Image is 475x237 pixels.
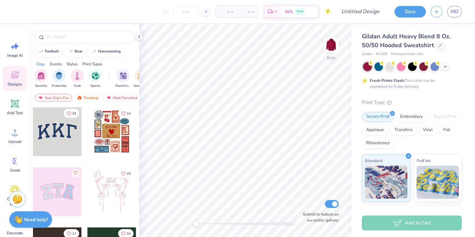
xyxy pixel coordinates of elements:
[395,6,426,17] button: Save
[88,47,124,56] button: homecoming
[362,125,388,135] div: Applique
[50,61,62,67] div: Events
[115,84,131,88] span: Parent's Weekend
[4,196,26,207] span: Clipart & logos
[7,230,23,236] span: Decorate
[362,138,394,148] div: Rhinestones
[127,232,131,235] span: 34
[71,69,84,88] div: filter for Club
[64,47,85,56] button: bear
[362,99,462,106] div: Print Type
[134,69,149,88] button: filter button
[35,47,62,56] button: football
[336,5,385,18] input: Untitled Design
[106,95,111,100] img: most_fav.gif
[90,84,101,88] span: Sports
[67,61,78,67] div: Styles
[68,50,73,53] img: trend_line.gif
[36,61,45,67] div: Orgs
[134,69,149,88] div: filter for Game Day
[71,69,84,88] button: filter button
[241,8,254,15] span: – –
[119,72,127,80] img: Parent's Weekend Image
[74,72,81,80] img: Club Image
[34,69,47,88] div: filter for Sorority
[173,6,199,17] input: – –
[91,50,97,53] img: trend_line.gif
[64,109,79,118] button: Like
[72,232,76,235] span: 17
[193,220,199,227] div: Accessibility label
[370,78,451,89] div: This color can be expedited for 5 day delivery.
[45,50,59,53] div: football
[365,157,382,164] span: Standard
[37,72,45,80] img: Sorority Image
[77,95,82,100] img: trending.gif
[75,50,82,53] div: bear
[98,50,121,53] div: homecoming
[72,169,79,177] button: Like
[38,95,43,100] img: most_fav.gif
[10,168,20,173] span: Greek
[35,84,47,88] span: Sorority
[72,112,76,115] span: 33
[7,53,23,58] span: Image AI
[7,110,23,116] span: Add Text
[417,157,430,164] span: Puff Ink
[74,94,101,102] div: Trending
[297,9,303,14] span: Free
[35,94,72,102] div: Your Org's Fav
[391,51,424,57] span: Minimum Order: 24 +
[38,50,44,53] img: trend_line.gif
[362,32,451,49] span: Gildan Adult Heavy Blend 8 Oz. 50/50 Hooded Sweatshirt
[439,125,455,135] div: Foil
[299,211,339,223] label: Submit to feature on our public gallery.
[365,208,381,215] span: Neon Ink
[419,125,437,135] div: Vinyl
[365,166,407,199] img: Standard
[103,94,141,102] div: Most Favorited
[447,6,462,17] a: MD
[451,8,459,16] span: MD
[362,112,394,122] div: Screen Print
[8,82,22,87] span: Designs
[325,38,338,51] img: Back
[285,8,293,15] span: N/A
[115,69,131,88] div: filter for Parent's Weekend
[134,84,149,88] span: Game Day
[429,112,461,122] div: Digital Print
[220,8,233,15] span: – –
[138,72,145,80] img: Game Day Image
[8,139,21,144] span: Upload
[127,112,131,115] span: 14
[118,169,134,178] button: Like
[118,109,134,118] button: Like
[417,166,459,199] img: Puff Ink
[52,69,67,88] button: filter button
[92,72,99,80] img: Sports Image
[127,172,131,175] span: 15
[52,69,67,88] div: filter for Fraternity
[417,208,456,215] span: Metallic & Glitter Ink
[396,112,427,122] div: Embroidery
[89,69,102,88] button: filter button
[46,34,130,40] input: Try "Alpha"
[327,55,335,61] div: Back
[376,51,388,57] span: # G185
[34,69,47,88] button: filter button
[362,51,372,57] span: Gildan
[55,72,63,80] img: Fraternity Image
[89,69,102,88] div: filter for Sports
[390,125,417,135] div: Transfers
[74,84,81,88] span: Club
[115,69,131,88] button: filter button
[52,84,67,88] span: Fraternity
[82,61,102,67] div: Print Types
[24,217,48,223] strong: Need help?
[370,78,405,83] strong: Fresh Prints Flash:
